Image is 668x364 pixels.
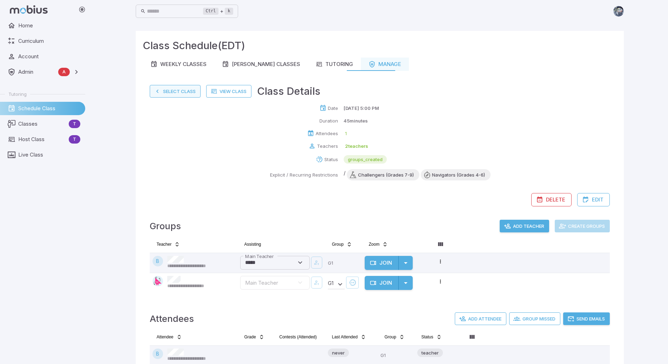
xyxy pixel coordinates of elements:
span: Host Class [18,135,66,143]
div: G 1 [328,279,345,289]
button: Group Missed [509,312,560,325]
a: View Class [206,85,251,98]
div: B [153,256,163,266]
button: Column visibility [435,239,446,250]
p: G1 [380,349,412,362]
div: Tutoring [316,60,353,68]
button: Select Class [150,85,201,98]
h4: Attendees [150,312,194,326]
img: andrew.jpg [613,6,624,16]
div: B [153,349,163,359]
kbd: k [225,8,233,15]
span: teacher [417,349,443,356]
button: Join [365,256,399,270]
p: G1 [328,256,359,270]
span: Zoom [369,241,380,247]
button: Join [365,276,399,290]
span: Teacher [157,241,172,247]
button: Edit [577,193,610,206]
kbd: Ctrl [203,8,219,15]
span: Account [18,53,80,60]
span: Schedule Class [18,105,80,112]
span: Grade [244,334,256,340]
span: A [58,68,70,75]
button: Grade [240,331,269,343]
button: Teacher [153,239,184,250]
h3: Class Schedule (EDT) [143,38,245,53]
span: Assisting [244,241,261,247]
span: Live Class [18,151,80,159]
label: Main Teacher [245,253,274,260]
p: 45 minutes [344,117,368,124]
div: Manage [369,60,401,68]
span: Group [385,334,396,340]
h4: Groups [150,219,181,233]
span: Curriculum [18,37,80,45]
span: Classes [18,120,66,128]
span: Home [18,22,80,29]
button: Contests (Attended) [275,331,321,343]
button: Group [328,239,356,250]
span: Status [421,334,433,340]
div: [PERSON_NAME] Classes [222,60,300,68]
button: Assisting [240,239,265,250]
p: [DATE] 5:00 PM [344,105,379,112]
span: Navigators (Grades 4-6) [426,171,491,178]
span: Last Attended [332,334,358,340]
p: 2 teachers [345,143,368,150]
p: Explicit / Recurring Restrictions [270,171,338,178]
span: Attendee [157,334,174,340]
span: Admin [18,68,55,76]
span: T [69,136,80,143]
button: Last Attended [328,331,370,343]
span: never [328,349,349,356]
button: Status [417,331,446,343]
button: Zoom [365,239,392,250]
div: Weekly Classes [150,60,207,68]
p: Duration [319,117,338,124]
span: Group [332,241,344,247]
button: Open [296,258,305,267]
button: Add Attendee [455,312,506,325]
div: + [203,7,233,15]
button: Attendee [153,331,186,343]
p: 1 [345,130,347,137]
button: Send Emails [563,312,610,325]
button: Group [380,331,409,343]
span: T [69,120,80,127]
button: Delete [531,193,572,206]
p: Attendees [316,130,338,137]
span: Challengers (Grades 7-9) [352,171,419,178]
p: Date [328,105,338,112]
div: / [344,169,491,180]
p: Teachers [317,143,338,150]
span: Contests (Attended) [279,334,317,340]
p: Status [324,156,338,163]
span: groups_created [344,156,387,163]
span: Tutoring [8,91,27,97]
h3: Class Details [257,84,320,99]
button: Column visibility [466,331,478,343]
button: Add Teacher [500,220,549,232]
img: right-triangle.svg [153,276,163,286]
